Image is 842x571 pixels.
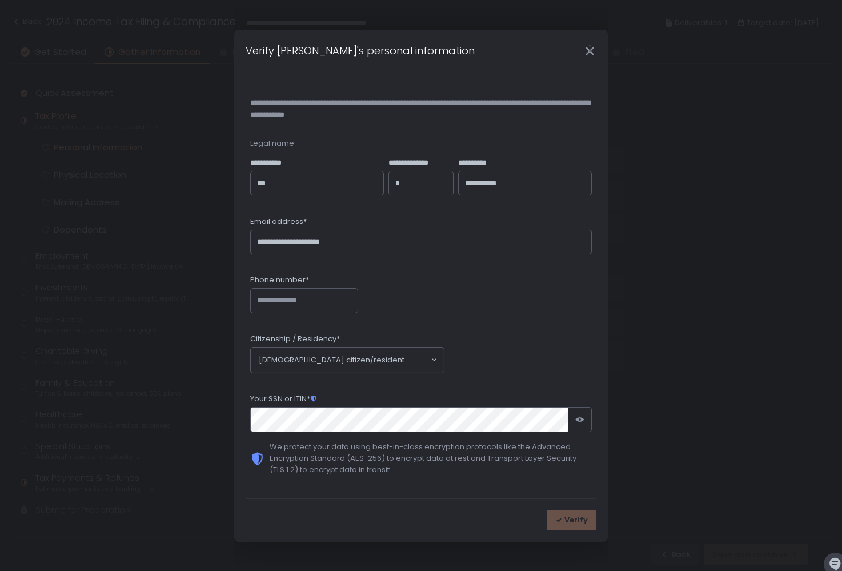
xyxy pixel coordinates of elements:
[250,394,317,404] span: Your SSN or ITIN*
[259,354,404,366] span: [DEMOGRAPHIC_DATA] citizen/resident
[250,217,307,227] span: Email address*
[250,275,309,285] span: Phone number*
[250,138,592,149] div: Legal name
[571,45,608,58] div: Close
[246,43,475,58] h1: Verify [PERSON_NAME]'s personal information
[250,334,340,344] span: Citizenship / Residency*
[404,354,430,366] input: Search for option
[251,348,444,373] div: Search for option
[270,441,592,476] div: We protect your data using best-in-class encryption protocols like the Advanced Encryption Standa...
